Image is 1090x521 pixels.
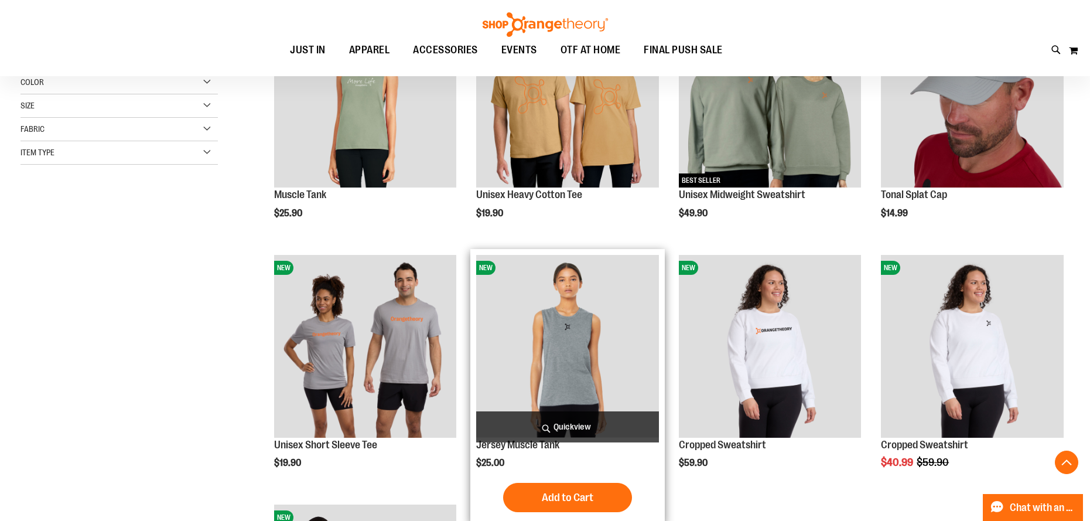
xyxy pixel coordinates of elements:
[413,37,478,63] span: ACCESSORIES
[1055,451,1078,474] button: Back To Top
[679,439,766,451] a: Cropped Sweatshirt
[881,189,947,200] a: Tonal Splat Cap
[881,255,1064,440] a: Front facing view of Cropped SweatshirtNEW
[476,458,506,468] span: $25.00
[679,5,862,188] img: Unisex Midweight Sweatshirt
[268,249,463,498] div: product
[278,37,337,63] a: JUST IN
[274,5,457,188] img: Muscle Tank
[476,189,582,200] a: Unisex Heavy Cotton Tee
[476,411,659,442] a: Quickview
[679,255,862,438] img: Front of 2024 Q3 Balanced Basic Womens Cropped Sweatshirt
[274,261,293,275] span: NEW
[503,483,632,512] button: Add to Cart
[881,255,1064,438] img: Front facing view of Cropped Sweatshirt
[476,255,659,438] img: Jersey Muscle Tank
[476,208,505,219] span: $19.90
[1010,502,1076,513] span: Chat with an Expert
[679,458,709,468] span: $59.90
[20,77,44,87] span: Color
[401,37,490,64] a: ACCESSORIES
[481,12,610,37] img: Shop Orangetheory
[679,208,709,219] span: $49.90
[875,249,1070,498] div: product
[490,37,549,64] a: EVENTS
[881,439,968,451] a: Cropped Sweatshirt
[20,148,54,157] span: Item Type
[881,5,1064,189] a: Product image for Grey Tonal Splat CapNEW
[679,255,862,440] a: Front of 2024 Q3 Balanced Basic Womens Cropped SweatshirtNEW
[561,37,621,63] span: OTF AT HOME
[20,141,218,165] div: Item Type
[476,5,659,189] a: Unisex Heavy Cotton TeeNEW
[274,439,377,451] a: Unisex Short Sleeve Tee
[476,261,496,275] span: NEW
[274,189,326,200] a: Muscle Tank
[274,458,303,468] span: $19.90
[542,491,593,504] span: Add to Cart
[679,5,862,189] a: Unisex Midweight SweatshirtNEWBEST SELLER
[644,37,723,63] span: FINAL PUSH SALE
[476,255,659,440] a: Jersey Muscle TankNEW
[501,37,537,63] span: EVENTS
[632,37,734,64] a: FINAL PUSH SALE
[290,37,326,63] span: JUST IN
[476,5,659,188] img: Unisex Heavy Cotton Tee
[679,261,698,275] span: NEW
[274,5,457,189] a: Muscle TankNEW
[20,94,218,118] div: Size
[349,37,390,63] span: APPAREL
[983,494,1084,521] button: Chat with an Expert
[274,255,457,440] a: Unisex Short Sleeve TeeNEW
[337,37,402,64] a: APPAREL
[549,37,633,64] a: OTF AT HOME
[673,249,867,498] div: product
[476,439,559,451] a: Jersey Muscle Tank
[881,261,900,275] span: NEW
[274,255,457,438] img: Unisex Short Sleeve Tee
[679,189,805,200] a: Unisex Midweight Sweatshirt
[679,173,723,188] span: BEST SELLER
[881,457,915,468] span: $40.99
[20,71,218,94] div: Color
[881,5,1064,188] img: Product image for Grey Tonal Splat Cap
[881,208,910,219] span: $14.99
[917,457,951,468] span: $59.90
[20,118,218,141] div: Fabric
[274,208,304,219] span: $25.90
[20,101,35,110] span: Size
[20,124,45,134] span: Fabric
